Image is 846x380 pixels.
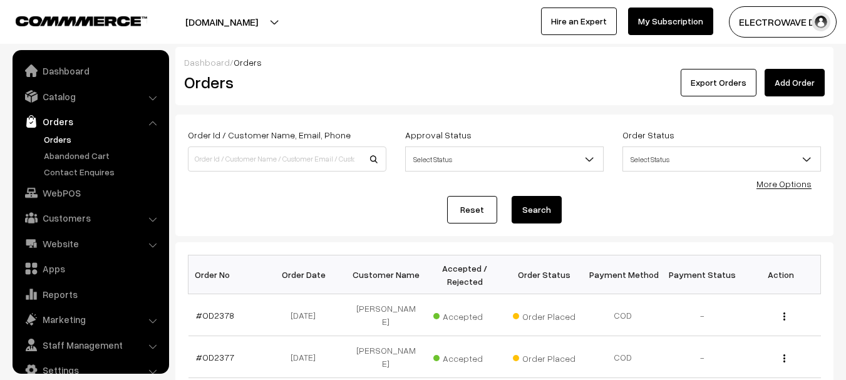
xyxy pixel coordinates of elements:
[16,257,165,280] a: Apps
[584,294,663,336] td: COD
[406,148,603,170] span: Select Status
[584,336,663,378] td: COD
[16,207,165,229] a: Customers
[41,149,165,162] a: Abandoned Cart
[16,232,165,255] a: Website
[433,307,496,323] span: Accepted
[16,85,165,108] a: Catalog
[622,146,821,172] span: Select Status
[756,178,812,189] a: More Options
[184,73,385,92] h2: Orders
[663,255,741,294] th: Payment Status
[681,69,756,96] button: Export Orders
[623,148,820,170] span: Select Status
[663,336,741,378] td: -
[188,128,351,141] label: Order Id / Customer Name, Email, Phone
[346,255,425,294] th: Customer Name
[346,294,425,336] td: [PERSON_NAME]
[196,310,234,321] a: #OD2378
[346,336,425,378] td: [PERSON_NAME]
[628,8,713,35] a: My Subscription
[663,294,741,336] td: -
[513,349,575,365] span: Order Placed
[812,13,830,31] img: user
[16,283,165,306] a: Reports
[541,8,617,35] a: Hire an Expert
[16,59,165,82] a: Dashboard
[512,196,562,223] button: Search
[16,182,165,204] a: WebPOS
[267,336,346,378] td: [DATE]
[234,57,262,68] span: Orders
[741,255,820,294] th: Action
[765,69,825,96] a: Add Order
[142,6,302,38] button: [DOMAIN_NAME]
[41,165,165,178] a: Contact Enquires
[433,349,496,365] span: Accepted
[425,255,504,294] th: Accepted / Rejected
[16,308,165,331] a: Marketing
[405,146,604,172] span: Select Status
[267,294,346,336] td: [DATE]
[267,255,346,294] th: Order Date
[16,13,125,28] a: COMMMERCE
[783,312,785,321] img: Menu
[405,128,472,141] label: Approval Status
[584,255,663,294] th: Payment Method
[196,352,234,362] a: #OD2377
[447,196,497,223] a: Reset
[16,334,165,356] a: Staff Management
[184,56,825,69] div: /
[184,57,230,68] a: Dashboard
[16,16,147,26] img: COMMMERCE
[41,133,165,146] a: Orders
[16,110,165,133] a: Orders
[513,307,575,323] span: Order Placed
[622,128,674,141] label: Order Status
[505,255,584,294] th: Order Status
[188,255,267,294] th: Order No
[729,6,837,38] button: ELECTROWAVE DE…
[188,146,386,172] input: Order Id / Customer Name / Customer Email / Customer Phone
[783,354,785,362] img: Menu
